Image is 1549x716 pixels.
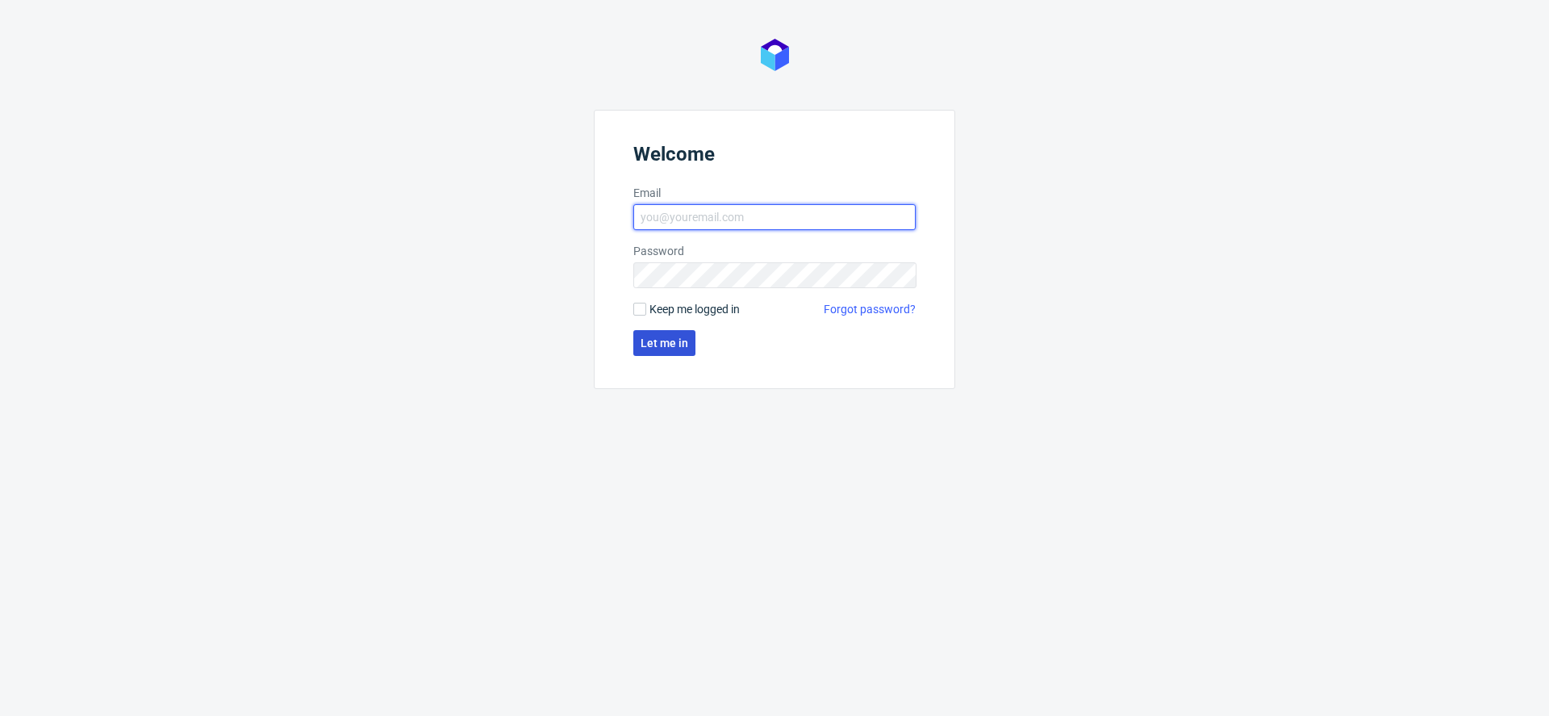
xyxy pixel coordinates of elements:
span: Keep me logged in [649,301,740,317]
label: Password [633,243,916,259]
input: you@youremail.com [633,204,916,230]
span: Let me in [641,337,688,349]
header: Welcome [633,143,916,172]
a: Forgot password? [824,301,916,317]
button: Let me in [633,330,695,356]
label: Email [633,185,916,201]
